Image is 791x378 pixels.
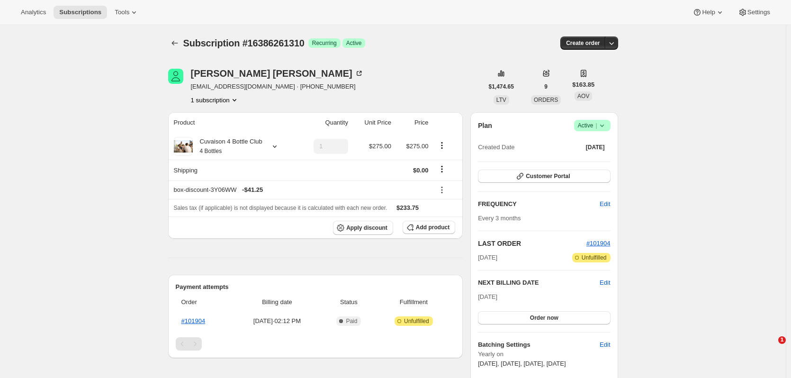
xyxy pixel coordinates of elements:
[580,141,611,154] button: [DATE]
[181,317,206,324] a: #101904
[478,340,600,350] h6: Batching Settings
[600,278,610,288] button: Edit
[530,314,558,322] span: Order now
[115,9,129,16] span: Tools
[478,121,492,130] h2: Plan
[577,93,589,99] span: AOV
[21,9,46,16] span: Analytics
[478,170,610,183] button: Customer Portal
[369,143,391,150] span: $275.00
[406,143,429,150] span: $275.00
[191,82,364,91] span: [EMAIL_ADDRESS][DOMAIN_NAME] · [PHONE_NUMBER]
[183,38,305,48] span: Subscription #16386261310
[600,199,610,209] span: Edit
[297,112,351,133] th: Quantity
[346,317,357,325] span: Paid
[234,316,320,326] span: [DATE] · 02:12 PM
[378,297,449,307] span: Fulfillment
[59,9,101,16] span: Subscriptions
[394,112,431,133] th: Price
[578,121,607,130] span: Active
[478,293,497,300] span: [DATE]
[434,164,449,174] button: Shipping actions
[483,80,520,93] button: $1,474.65
[191,69,364,78] div: [PERSON_NAME] [PERSON_NAME]
[404,317,429,325] span: Unfulfilled
[174,185,429,195] div: box-discount-3Y06WW
[174,205,387,211] span: Sales tax (if applicable) is not displayed because it is calculated with each new order.
[193,137,262,156] div: Cuvaison 4 Bottle Club
[478,360,566,367] span: [DATE], [DATE], [DATE], [DATE]
[778,336,786,344] span: 1
[594,337,616,352] button: Edit
[333,221,393,235] button: Apply discount
[478,199,600,209] h2: FREQUENCY
[176,337,456,351] nav: Pagination
[544,83,548,90] span: 9
[478,239,586,248] h2: LAST ORDER
[539,80,553,93] button: 9
[434,140,449,151] button: Product actions
[191,95,239,105] button: Product actions
[747,9,770,16] span: Settings
[759,336,782,359] iframe: Intercom live chat
[600,340,610,350] span: Edit
[54,6,107,19] button: Subscriptions
[534,97,558,103] span: ORDERS
[109,6,144,19] button: Tools
[312,39,337,47] span: Recurring
[687,6,730,19] button: Help
[526,172,570,180] span: Customer Portal
[478,253,497,262] span: [DATE]
[346,224,387,232] span: Apply discount
[478,143,514,152] span: Created Date
[346,39,362,47] span: Active
[489,83,514,90] span: $1,474.65
[478,350,610,359] span: Yearly on
[234,297,320,307] span: Billing date
[416,224,449,231] span: Add product
[572,80,594,90] span: $163.85
[168,112,297,133] th: Product
[176,292,232,313] th: Order
[168,36,181,50] button: Subscriptions
[396,204,419,211] span: $233.75
[560,36,605,50] button: Create order
[168,69,183,84] span: Brooke Bohlken
[595,122,597,129] span: |
[325,297,372,307] span: Status
[496,97,506,103] span: LTV
[586,144,605,151] span: [DATE]
[413,167,429,174] span: $0.00
[732,6,776,19] button: Settings
[582,254,607,261] span: Unfulfilled
[168,160,297,180] th: Shipping
[200,148,222,154] small: 4 Bottles
[176,282,456,292] h2: Payment attempts
[566,39,600,47] span: Create order
[478,278,600,288] h2: NEXT BILLING DATE
[594,197,616,212] button: Edit
[403,221,455,234] button: Add product
[586,240,611,247] a: #101904
[478,215,521,222] span: Every 3 months
[478,311,610,324] button: Order now
[586,239,611,248] button: #101904
[242,185,263,195] span: - $41.25
[351,112,394,133] th: Unit Price
[702,9,715,16] span: Help
[15,6,52,19] button: Analytics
